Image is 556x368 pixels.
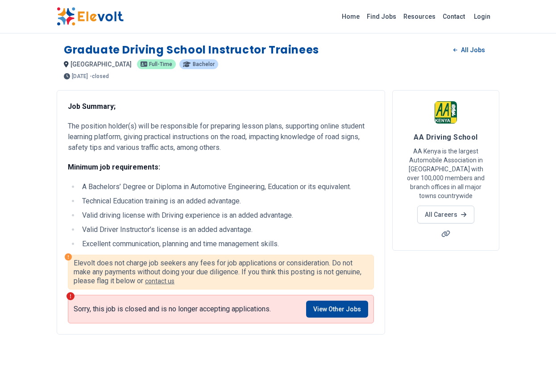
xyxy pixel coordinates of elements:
[414,133,478,141] span: AA Driving School
[439,9,469,24] a: Contact
[193,62,215,67] span: Bachelor
[79,182,374,192] li: A Bachelors’ Degree or Diploma in Automotive Engineering, Education or its equivalent.
[149,62,172,67] span: Full-time
[74,305,271,314] p: Sorry, this job is closed and is no longer accepting applications.
[72,74,88,79] span: [DATE]
[306,301,368,318] a: View Other Jobs
[363,9,400,24] a: Find Jobs
[446,43,492,57] a: All Jobs
[469,8,496,25] a: Login
[79,239,374,249] li: Excellent communication, planning and time management skills.
[68,102,116,111] strong: Job Summary;
[435,101,457,124] img: AA Driving School
[64,43,319,57] h1: Graduate Driving School Instructor Trainees
[71,61,132,68] span: [GEOGRAPHIC_DATA]
[79,224,374,235] li: Valid Driver Instructor’s license is an added advantage.
[79,196,374,207] li: Technical Education training is an added advantage.
[338,9,363,24] a: Home
[403,147,488,200] p: AA Kenya is the largest Automobile Association in [GEOGRAPHIC_DATA] with over 100,000 members and...
[57,7,124,26] img: Elevolt
[68,163,160,171] strong: Minimum job requirements:
[68,121,374,153] p: The position holder(s) will be responsible for preparing lesson plans, supporting online student ...
[417,206,474,223] a: All Careers
[400,9,439,24] a: Resources
[90,74,109,79] p: - closed
[79,210,374,221] li: Valid driving license with Driving experience is an added advantage.
[74,259,368,285] p: Elevolt does not charge job seekers any fees for job applications or consideration. Do not make a...
[145,277,174,285] a: contact us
